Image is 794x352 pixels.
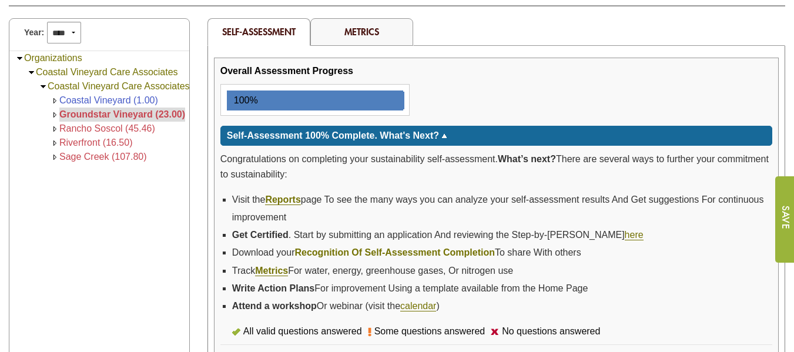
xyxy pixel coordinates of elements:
div: Overall Assessment Progress [220,64,353,78]
li: . Start by submitting an application And reviewing the Step-by-[PERSON_NAME] [232,226,772,244]
a: here [625,230,644,240]
li: Or webinar (visit the ) [232,297,772,315]
span: Self-Assessment [222,25,296,38]
a: Recognition Of Self-Assessment Completion [294,247,494,258]
a: Sage Creek (107.80) [59,152,147,162]
div: No questions answered [499,324,606,338]
li: Track For water, energy, greenhouse gases, Or nitrogen use [232,262,772,280]
strong: Get Certified [232,230,289,240]
strong: What’s next? [498,154,556,164]
p: Congratulations on completing your sustainability self-assessment. There are several ways to furt... [220,152,772,182]
div: 100% [228,92,258,109]
a: calendar [400,301,436,311]
img: Collapse Coastal Vineyard Care Associates [39,82,48,91]
a: Groundstar Vineyard (23.00) [59,109,185,119]
div: Some questions answered [371,324,491,338]
strong: Recognition Of Self-Assessment Completion [294,247,494,257]
li: Download your To share With others [232,244,772,262]
a: Reports [265,195,300,205]
a: Coastal Vineyard (1.00) [59,95,158,105]
img: icon-some-questions-answered.png [368,327,371,337]
img: Collapse Organizations [15,54,24,63]
input: Submit [775,176,794,263]
a: Coastal Vineyard Care Associates [36,67,178,77]
div: Click for more or less content [220,126,772,146]
img: icon-all-questions-answered.png [232,328,240,336]
img: Collapse Coastal Vineyard Care Associates [27,68,36,77]
a: Rancho Soscol (45.46) [59,123,155,133]
li: Visit the page To see the many ways you can analyze your self-assessment results And Get suggesti... [232,191,772,226]
span: Self-Assessment 100% Complete. What's Next? [227,130,439,140]
li: For improvement Using a template available from the Home Page [232,280,772,297]
img: sort_arrow_up.gif [441,134,447,138]
div: All valid questions answered [240,324,368,338]
a: Riverfront (16.50) [59,138,133,147]
a: Metrics [255,266,288,276]
a: Metrics [344,25,379,38]
strong: Write Action Plans [232,283,314,293]
strong: Attend a workshop [232,301,317,311]
a: Organizations [24,53,82,63]
a: Coastal Vineyard Care Associates [48,81,190,91]
span: Year: [24,26,44,39]
img: icon-no-questions-answered.png [491,328,499,335]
